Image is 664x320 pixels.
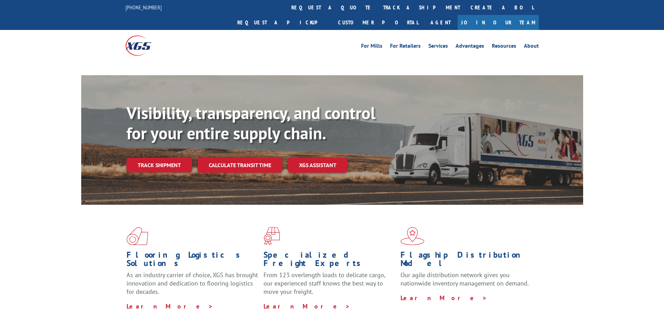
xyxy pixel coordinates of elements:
[400,227,425,245] img: xgs-icon-flagship-distribution-model-red
[127,158,192,172] a: Track shipment
[524,43,539,51] a: About
[264,227,280,245] img: xgs-icon-focused-on-flooring-red
[423,15,458,30] a: Agent
[127,302,213,310] a: Learn More >
[288,158,348,173] a: XGS ASSISTANT
[232,15,333,30] a: Request a pickup
[390,43,421,51] a: For Retailers
[127,251,258,271] h1: Flooring Logistics Solutions
[264,271,395,302] p: From 123 overlength loads to delicate cargo, our experienced staff knows the best way to move you...
[400,294,487,302] a: Learn More >
[264,251,395,271] h1: Specialized Freight Experts
[428,43,448,51] a: Services
[198,158,282,173] a: Calculate transit time
[400,251,532,271] h1: Flagship Distribution Model
[492,43,516,51] a: Resources
[400,271,529,287] span: Our agile distribution network gives you nationwide inventory management on demand.
[127,227,148,245] img: xgs-icon-total-supply-chain-intelligence-red
[264,302,350,310] a: Learn More >
[333,15,423,30] a: Customer Portal
[127,271,258,296] span: As an industry carrier of choice, XGS has brought innovation and dedication to flooring logistics...
[127,102,375,144] b: Visibility, transparency, and control for your entire supply chain.
[361,43,382,51] a: For Mills
[125,4,162,11] a: [PHONE_NUMBER]
[456,43,484,51] a: Advantages
[458,15,539,30] a: Join Our Team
